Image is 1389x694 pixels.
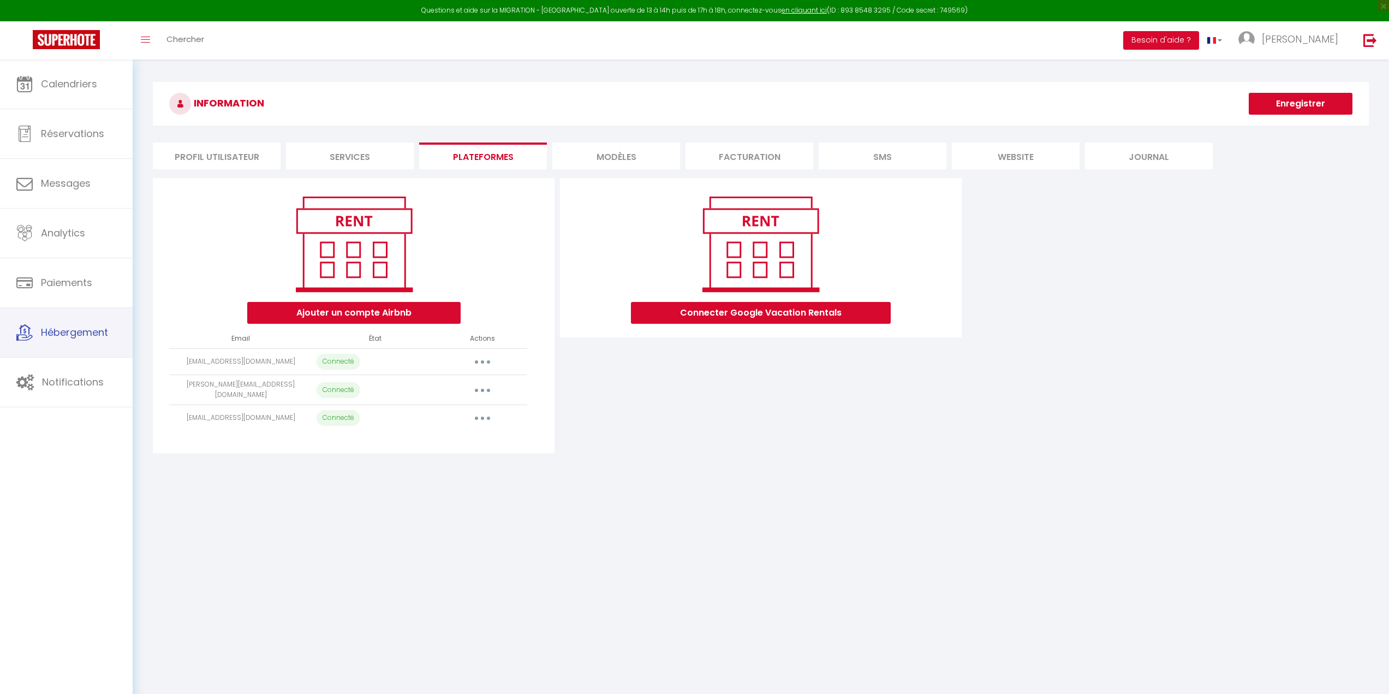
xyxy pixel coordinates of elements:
[685,143,813,169] li: Facturation
[41,77,97,91] span: Calendriers
[1123,31,1199,50] button: Besoin d'aide ?
[317,354,360,370] p: Connecté
[552,143,680,169] li: MODÈLES
[41,276,92,289] span: Paiements
[952,143,1080,169] li: website
[419,143,547,169] li: Plateformes
[819,143,946,169] li: SMS
[41,176,91,190] span: Messages
[438,329,527,348] th: Actions
[286,143,414,169] li: Services
[153,82,1369,126] h3: INFORMATION
[312,329,437,348] th: État
[169,329,312,348] th: Email
[1230,21,1352,60] a: ... [PERSON_NAME]
[1363,33,1377,47] img: logout
[41,226,85,240] span: Analytics
[169,405,312,432] td: [EMAIL_ADDRESS][DOMAIN_NAME]
[169,375,312,405] td: [PERSON_NAME][EMAIL_ADDRESS][DOMAIN_NAME]
[153,143,281,169] li: Profil Utilisateur
[1085,143,1213,169] li: Journal
[41,325,108,339] span: Hébergement
[284,192,424,296] img: rent.png
[247,302,461,324] button: Ajouter un compte Airbnb
[782,5,827,15] a: en cliquant ici
[1238,31,1255,48] img: ...
[631,302,891,324] button: Connecter Google Vacation Rentals
[1175,304,1389,694] iframe: LiveChat chat widget
[42,375,104,389] span: Notifications
[691,192,830,296] img: rent.png
[169,348,312,375] td: [EMAIL_ADDRESS][DOMAIN_NAME]
[158,21,212,60] a: Chercher
[1262,32,1338,46] span: [PERSON_NAME]
[317,410,360,426] p: Connecté
[33,30,100,49] img: Super Booking
[317,382,360,398] p: Connecté
[1249,93,1352,115] button: Enregistrer
[41,127,104,140] span: Réservations
[166,33,204,45] span: Chercher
